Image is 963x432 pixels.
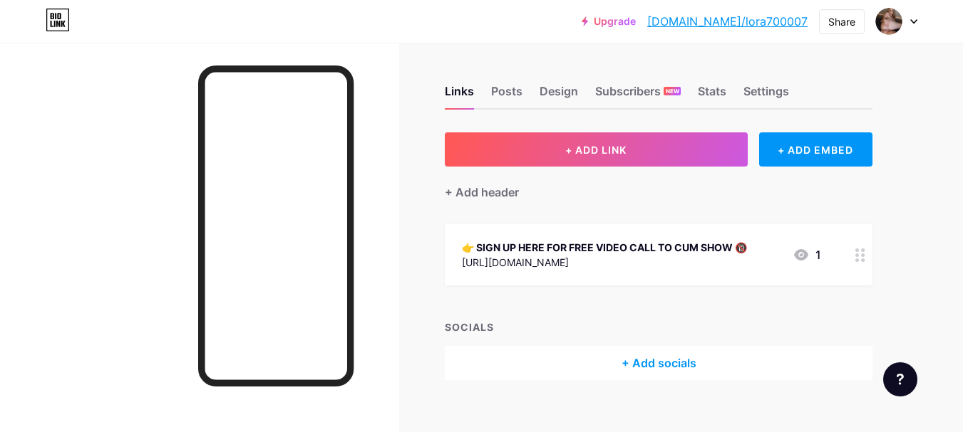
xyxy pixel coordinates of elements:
[491,83,522,108] div: Posts
[759,132,872,167] div: + ADD EMBED
[666,87,679,95] span: NEW
[743,83,789,108] div: Settings
[445,346,872,380] div: + Add socials
[875,8,902,35] img: miva770
[445,132,748,167] button: + ADD LINK
[462,240,747,255] div: 👉 SIGN UP HERE FOR FREE VIDEO CALL TO CUM SHOW 🔞
[565,144,627,156] span: + ADD LINK
[828,14,855,29] div: Share
[582,16,636,27] a: Upgrade
[647,13,808,30] a: [DOMAIN_NAME]/lora700007
[793,246,821,263] div: 1
[462,255,747,270] div: [URL][DOMAIN_NAME]
[698,83,726,108] div: Stats
[445,184,519,201] div: + Add header
[445,83,474,108] div: Links
[445,320,872,334] div: SOCIALS
[595,83,681,108] div: Subscribers
[540,83,578,108] div: Design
